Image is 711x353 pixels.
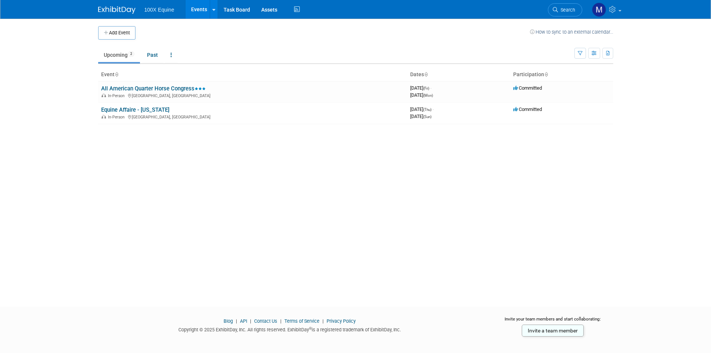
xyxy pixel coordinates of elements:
img: In-Person Event [102,115,106,118]
a: How to sync to an external calendar... [530,29,613,35]
span: | [248,318,253,324]
a: Invite a team member [522,325,584,337]
a: Upcoming2 [98,48,140,62]
a: All American Quarter Horse Congress [101,85,206,92]
div: Invite your team members and start collaborating: [493,316,613,327]
th: Event [98,68,407,81]
span: - [430,85,431,91]
sup: ® [309,326,312,331]
a: Blog [224,318,233,324]
span: 2 [128,51,134,57]
span: | [278,318,283,324]
a: Past [141,48,163,62]
div: Copyright © 2025 ExhibitDay, Inc. All rights reserved. ExhibitDay is a registered trademark of Ex... [98,325,482,333]
span: [DATE] [410,106,434,112]
div: [GEOGRAPHIC_DATA], [GEOGRAPHIC_DATA] [101,114,404,120]
a: Search [548,3,582,16]
span: In-Person [108,93,127,98]
span: [DATE] [410,92,433,98]
span: | [234,318,239,324]
span: Committed [513,106,542,112]
a: Contact Us [254,318,277,324]
a: Equine Affaire - [US_STATE] [101,106,169,113]
a: Sort by Event Name [115,71,118,77]
a: Sort by Start Date [424,71,428,77]
span: | [321,318,325,324]
span: (Sun) [423,115,431,119]
a: Terms of Service [284,318,319,324]
span: (Mon) [423,93,433,97]
th: Participation [510,68,613,81]
span: [DATE] [410,85,431,91]
a: API [240,318,247,324]
span: (Thu) [423,108,431,112]
img: ExhibitDay [98,6,135,14]
span: Committed [513,85,542,91]
span: 100X Equine [144,7,174,13]
span: In-Person [108,115,127,120]
span: (Fri) [423,86,429,90]
a: Privacy Policy [327,318,356,324]
img: Mia Maniaci [592,3,606,17]
button: Add Event [98,26,135,40]
a: Sort by Participation Type [544,71,548,77]
span: [DATE] [410,114,431,119]
span: - [433,106,434,112]
img: In-Person Event [102,93,106,97]
span: Search [558,7,575,13]
div: [GEOGRAPHIC_DATA], [GEOGRAPHIC_DATA] [101,92,404,98]
th: Dates [407,68,510,81]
